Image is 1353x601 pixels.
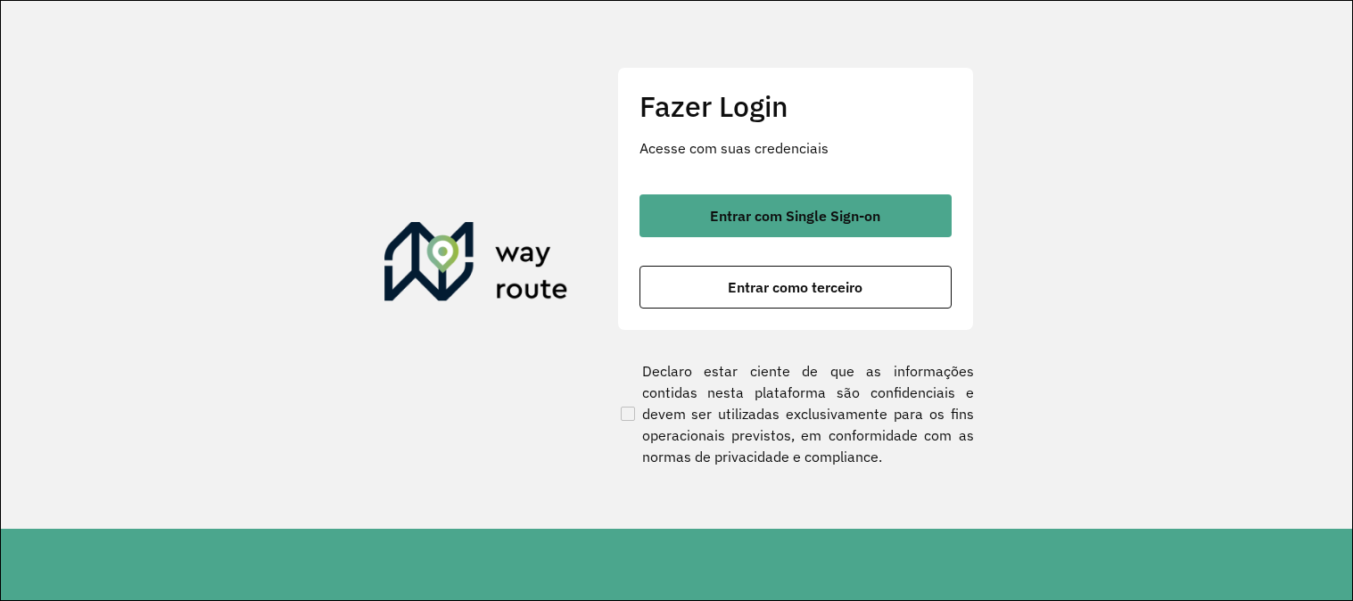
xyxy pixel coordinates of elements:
button: button [639,266,952,309]
button: button [639,194,952,237]
p: Acesse com suas credenciais [639,137,952,159]
label: Declaro estar ciente de que as informações contidas nesta plataforma são confidenciais e devem se... [617,360,974,467]
h2: Fazer Login [639,89,952,123]
span: Entrar com Single Sign-on [710,209,880,223]
img: Roteirizador AmbevTech [384,222,568,308]
span: Entrar como terceiro [728,280,862,294]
